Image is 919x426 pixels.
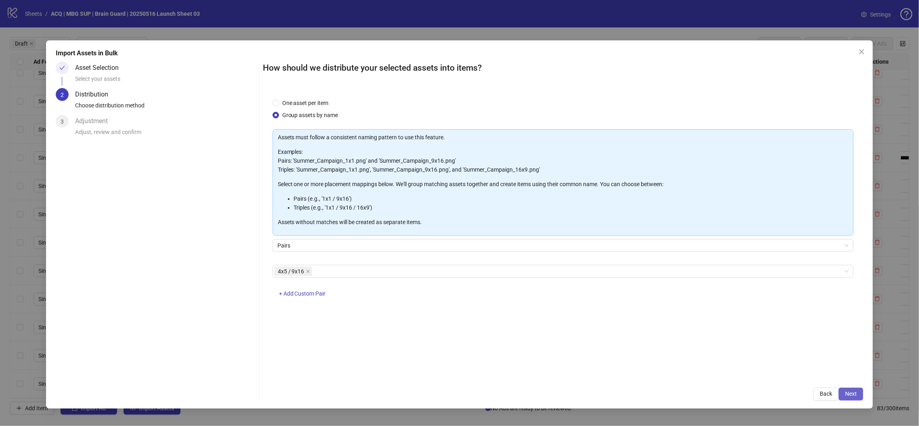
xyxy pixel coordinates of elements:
[845,390,857,397] span: Next
[75,128,256,141] div: Adjust, review and confirm
[839,388,863,401] button: Next
[279,290,326,297] span: + Add Custom Pair
[306,269,310,273] span: close
[75,61,125,74] div: Asset Selection
[61,92,64,98] span: 2
[278,180,849,189] p: Select one or more placement mappings below. We'll group matching assets together and create item...
[75,74,256,88] div: Select your assets
[820,390,832,397] span: Back
[858,48,865,55] span: close
[279,111,342,120] span: Group assets by name
[75,101,256,115] div: Choose distribution method
[75,88,115,101] div: Distribution
[278,267,304,276] span: 4x5 / 9x16
[274,267,312,276] span: 4x5 / 9x16
[278,147,849,174] p: Examples: Pairs: 'Summer_Campaign_1x1.png' and 'Summer_Campaign_9x16.png' Triples: 'Summer_Campai...
[59,65,65,71] span: check
[294,203,849,212] li: Triples (e.g., '1x1 / 9x16 / 16x9')
[75,115,114,128] div: Adjustment
[813,388,839,401] button: Back
[278,133,849,142] p: Assets must follow a consistent naming pattern to use this feature.
[61,118,64,125] span: 3
[294,194,849,203] li: Pairs (e.g., '1x1 / 9x16')
[855,45,868,58] button: Close
[279,99,332,107] span: One asset per item
[277,239,849,252] span: Pairs
[263,61,864,75] h2: How should we distribute your selected assets into items?
[273,287,332,300] button: + Add Custom Pair
[278,218,849,227] p: Assets without matches will be created as separate items.
[56,48,863,58] div: Import Assets in Bulk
